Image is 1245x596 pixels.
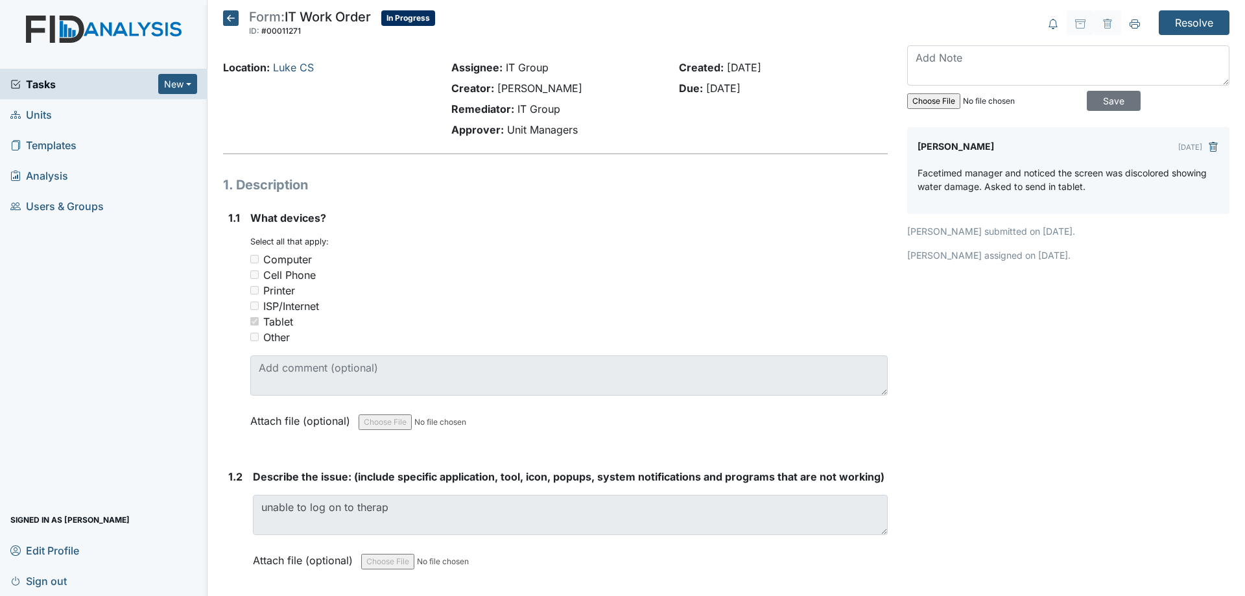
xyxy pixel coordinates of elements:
[228,210,240,226] label: 1.1
[263,283,295,298] div: Printer
[1178,143,1202,152] small: [DATE]
[706,82,741,95] span: [DATE]
[10,196,104,216] span: Users & Groups
[253,470,884,483] span: Describe the issue: (include specific application, tool, icon, popups, system notifications and p...
[727,61,761,74] span: [DATE]
[381,10,435,26] span: In Progress
[158,74,197,94] button: New
[10,77,158,92] a: Tasks
[250,406,355,429] label: Attach file (optional)
[253,545,358,568] label: Attach file (optional)
[250,211,326,224] span: What devices?
[10,571,67,591] span: Sign out
[249,10,371,39] div: IT Work Order
[263,329,290,345] div: Other
[506,61,549,74] span: IT Group
[507,123,578,136] span: Unit Managers
[10,135,77,155] span: Templates
[918,166,1219,193] p: Facetimed manager and noticed the screen was discolored showing water damage. Asked to send in ta...
[261,26,301,36] span: #00011271
[679,82,703,95] strong: Due:
[228,469,243,484] label: 1.2
[273,61,314,74] a: Luke CS
[451,123,504,136] strong: Approver:
[263,252,312,267] div: Computer
[451,61,503,74] strong: Assignee:
[517,102,560,115] span: IT Group
[10,510,130,530] span: Signed in as [PERSON_NAME]
[223,61,270,74] strong: Location:
[263,267,316,283] div: Cell Phone
[907,224,1229,238] p: [PERSON_NAME] submitted on [DATE].
[250,237,329,246] small: Select all that apply:
[223,175,888,195] h1: 1. Description
[497,82,582,95] span: [PERSON_NAME]
[1087,91,1141,111] input: Save
[253,495,888,535] textarea: unable to log on to therap
[451,102,514,115] strong: Remediator:
[918,137,994,156] label: [PERSON_NAME]
[250,270,259,279] input: Cell Phone
[250,255,259,263] input: Computer
[249,9,285,25] span: Form:
[10,104,52,125] span: Units
[907,248,1229,262] p: [PERSON_NAME] assigned on [DATE].
[263,314,293,329] div: Tablet
[10,165,68,185] span: Analysis
[451,82,494,95] strong: Creator:
[250,286,259,294] input: Printer
[250,302,259,310] input: ISP/Internet
[263,298,319,314] div: ISP/Internet
[250,317,259,326] input: Tablet
[250,333,259,341] input: Other
[1159,10,1229,35] input: Resolve
[10,540,79,560] span: Edit Profile
[679,61,724,74] strong: Created:
[249,26,259,36] span: ID:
